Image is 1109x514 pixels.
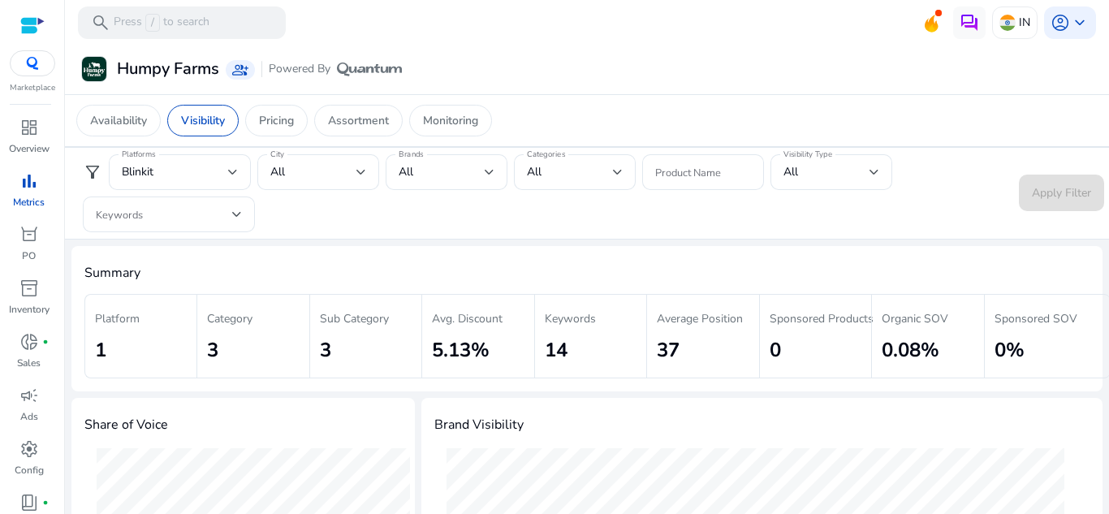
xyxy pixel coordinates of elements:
[9,302,50,317] p: Inventory
[259,112,294,129] p: Pricing
[17,356,41,370] p: Sales
[84,417,402,433] h4: Share of Voice
[83,162,102,182] span: filter_alt
[770,337,781,363] p: 0
[783,149,832,160] mat-label: Visibility Type
[269,61,330,77] span: Powered By
[15,463,44,477] p: Config
[181,112,225,129] p: Visibility
[42,339,49,345] span: fiber_manual_record
[399,164,413,179] span: All
[19,439,39,459] span: settings
[1051,13,1070,32] span: account_circle
[19,493,39,512] span: book_4
[19,171,39,191] span: bar_chart
[90,112,147,129] p: Availability
[95,337,106,363] p: 1
[207,310,252,327] p: Category
[527,149,565,160] mat-label: Categories
[270,164,285,179] span: All
[1070,13,1090,32] span: keyboard_arrow_down
[770,310,874,327] p: Sponsored Products
[82,57,106,81] img: Humpy Farms
[270,149,284,160] mat-label: City
[19,225,39,244] span: orders
[328,112,389,129] p: Assortment
[207,337,218,363] p: 3
[995,310,1077,327] p: Sponsored SOV
[232,62,248,78] span: group_add
[19,332,39,352] span: donut_small
[10,82,55,94] p: Marketplace
[13,195,45,209] p: Metrics
[9,141,50,156] p: Overview
[545,337,567,363] p: 14
[1019,8,1030,37] p: IN
[434,417,1090,433] h4: Brand Visibility
[145,14,160,32] span: /
[91,13,110,32] span: search
[882,310,948,327] p: Organic SOV
[999,15,1016,31] img: in.svg
[19,386,39,405] span: campaign
[432,337,490,363] p: 5.13%
[657,337,680,363] p: 37
[320,310,389,327] p: Sub Category
[320,337,331,363] p: 3
[995,337,1025,363] p: 0%
[95,310,140,327] p: Platform
[882,337,939,363] p: 0.08%
[432,310,503,327] p: Avg. Discount
[22,248,36,263] p: PO
[399,149,424,160] mat-label: Brands
[122,149,156,160] mat-label: Platforms
[19,118,39,137] span: dashboard
[20,409,38,424] p: Ads
[114,14,209,32] p: Press to search
[117,59,219,79] h3: Humpy Farms
[527,164,542,179] span: All
[84,266,1090,281] h4: Summary
[19,279,39,298] span: inventory_2
[423,112,478,129] p: Monitoring
[657,310,743,327] p: Average Position
[18,57,47,70] img: QC-logo.svg
[122,164,153,179] span: Blinkit
[42,499,49,506] span: fiber_manual_record
[545,310,596,327] p: Keywords
[783,164,798,179] span: All
[226,60,255,80] a: group_add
